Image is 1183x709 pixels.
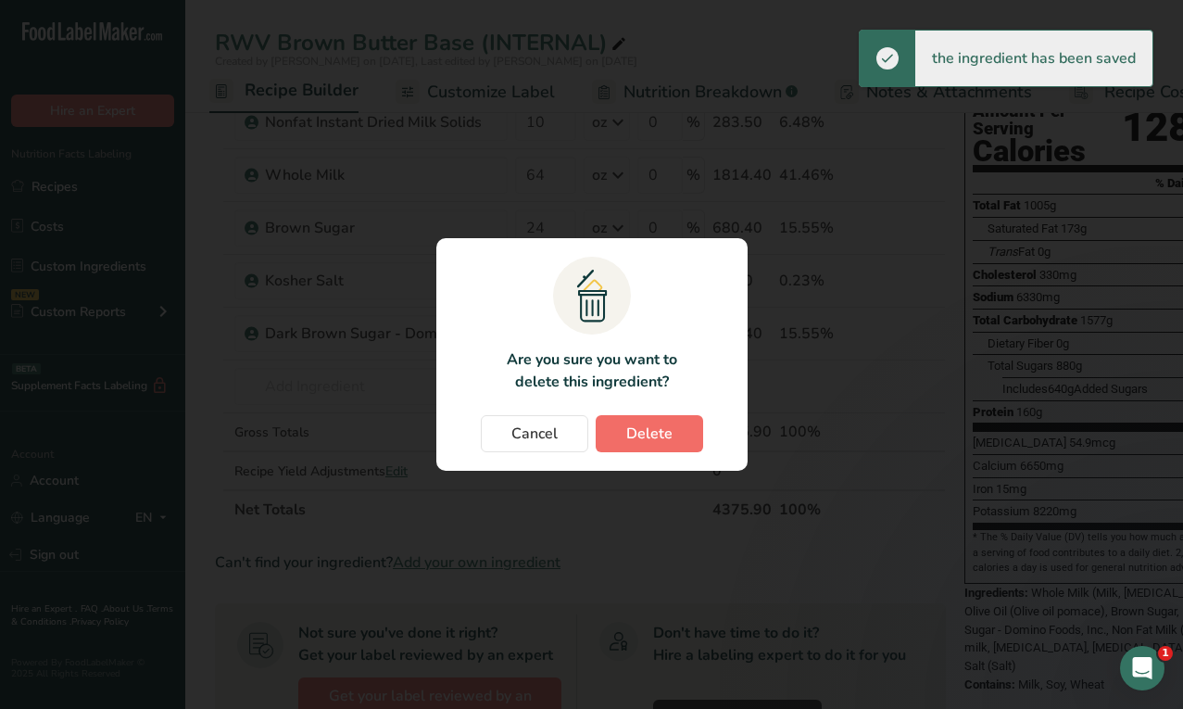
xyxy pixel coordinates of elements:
span: 1 [1158,646,1173,661]
button: Delete [596,415,703,452]
iframe: Intercom live chat [1120,646,1164,690]
span: Delete [626,423,673,445]
button: Cancel [481,415,588,452]
div: the ingredient has been saved [915,31,1152,86]
p: Are you sure you want to delete this ingredient? [496,348,687,393]
span: Cancel [511,423,558,445]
